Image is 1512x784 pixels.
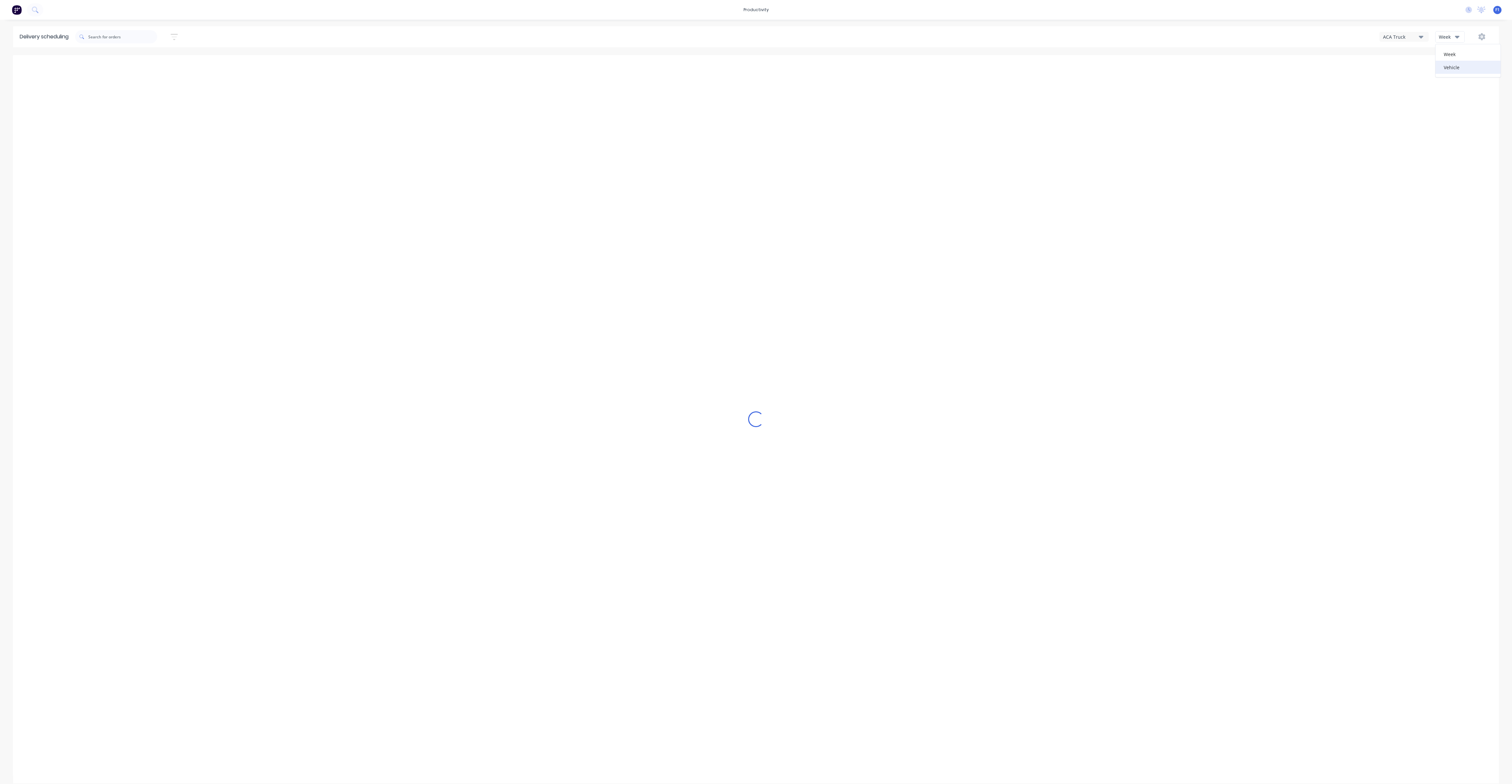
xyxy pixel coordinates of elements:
div: ACA Truck [1383,33,1419,40]
div: Week [1436,48,1501,61]
div: Week [1439,33,1458,40]
div: productivity [740,5,772,15]
input: Search for orders [88,30,157,43]
button: Week [1435,31,1465,43]
div: Vehicle [1436,61,1501,74]
button: ACA Truck [1379,32,1429,42]
img: Factory [12,5,22,15]
div: Delivery scheduling [13,26,75,47]
span: F1 [1495,7,1500,13]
